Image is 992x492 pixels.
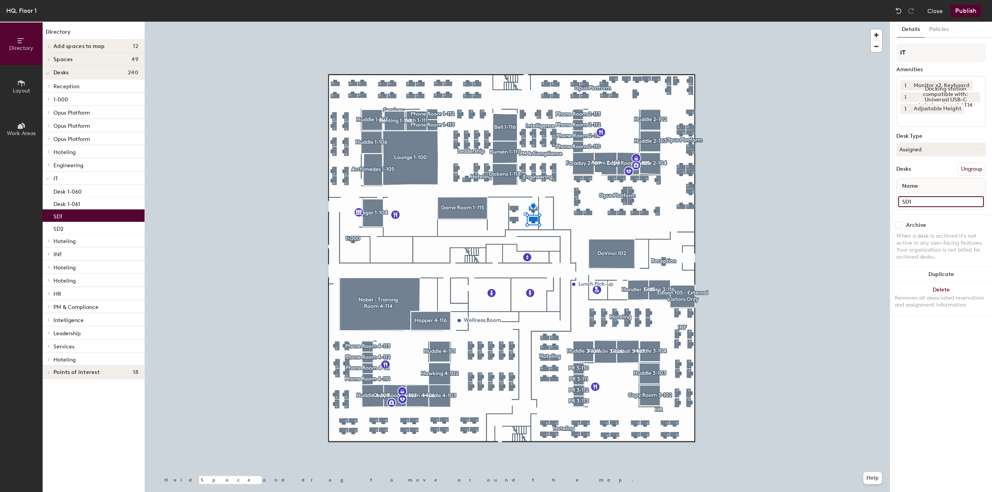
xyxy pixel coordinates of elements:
[890,282,992,316] button: DeleteRemoves all associated reservation and assignment information
[53,304,98,310] span: PM & Compliance
[128,70,138,76] span: 240
[904,82,906,90] span: 1
[133,43,138,50] span: 12
[53,96,68,103] span: 1-000
[53,123,90,129] span: Opus Platform
[53,317,84,324] span: Intelligence
[9,45,33,51] span: Directory
[53,278,76,284] span: Hoteling
[53,291,61,297] span: HR
[7,130,36,137] span: Work Areas
[53,57,73,63] span: Spaces
[863,472,882,484] button: Help
[910,104,964,114] div: Adjustable Height
[900,104,910,114] button: 1
[898,196,984,207] input: Unnamed desk
[53,136,90,142] span: Opus Platform
[53,330,81,337] span: Leadership
[896,67,986,73] div: Amenities
[898,179,922,193] span: Name
[906,222,926,228] div: Archive
[53,343,74,350] span: Services
[43,28,145,40] h1: Directory
[927,5,943,17] button: Close
[6,6,37,15] div: HQ, Floor 1
[53,251,62,258] span: INF
[53,264,76,271] span: Hoteling
[53,186,82,195] p: Desk 1-060
[53,162,83,169] span: Engineering
[53,199,80,207] p: Desk 1-061
[890,267,992,282] button: Duplicate
[53,83,79,90] span: Reception
[910,92,980,102] div: Docking station compatible with: Universal USB-C (windows/mac) / T14
[53,149,76,156] span: Hoteling
[900,92,910,102] button: 1
[53,357,76,363] span: Hoteling
[958,163,986,176] button: Ungroup
[13,87,30,94] span: Layout
[133,369,138,375] span: 18
[896,142,986,156] button: Assigned
[895,295,987,309] div: Removes all associated reservation and assignment information
[925,22,953,38] button: Policies
[896,166,911,172] div: Desks
[910,81,973,91] div: Monitor x2, Keyboard
[904,93,906,101] span: 1
[900,81,910,91] button: 1
[131,57,138,63] span: 49
[53,70,69,76] span: Desks
[896,233,986,261] div: When a desk is archived it's not active in any user-facing features. Your organization is not bil...
[53,223,64,232] p: SD2
[895,7,902,15] img: Undo
[904,105,906,113] span: 1
[897,22,925,38] button: Details
[907,7,915,15] img: Redo
[53,110,90,116] span: Opus Platform
[53,211,62,220] p: SD1
[53,43,105,50] span: Add spaces to map
[53,175,58,182] span: IT
[53,369,100,375] span: Points of interest
[53,238,76,245] span: Hoteling
[896,133,986,139] div: Desk Type
[951,5,981,17] button: Publish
